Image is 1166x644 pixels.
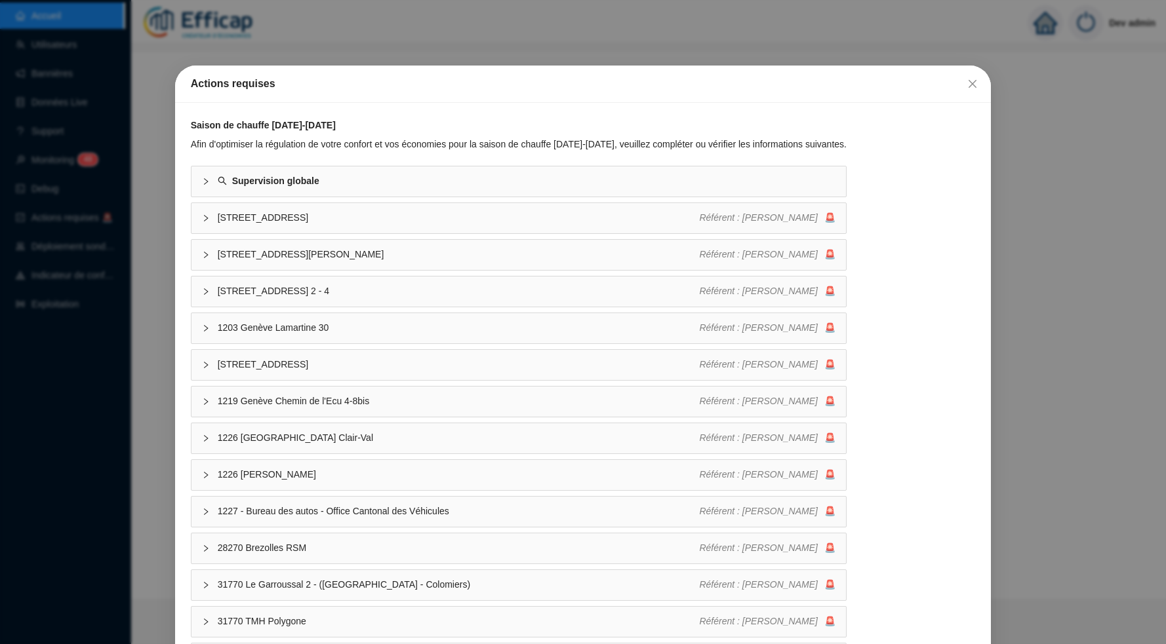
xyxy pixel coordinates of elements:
span: 1226 [PERSON_NAME] [218,468,700,482]
div: [STREET_ADDRESS] 2 - 4Référent : [PERSON_NAME]🚨 [191,276,846,307]
span: [STREET_ADDRESS] 2 - 4 [218,284,700,298]
div: 1203 Genève Lamartine 30Référent : [PERSON_NAME]🚨 [191,313,846,343]
span: Référent : [PERSON_NAME] [699,359,818,369]
div: 1226 [GEOGRAPHIC_DATA] Clair-ValRéférent : [PERSON_NAME]🚨 [191,423,846,453]
span: collapsed [202,618,210,626]
div: 1227 - Bureau des autos - Office Cantonal des VéhiculesRéférent : [PERSON_NAME]🚨 [191,497,846,527]
div: 🚨 [699,431,835,445]
div: 🚨 [699,615,835,628]
div: 🚨 [699,211,835,225]
span: [STREET_ADDRESS] [218,211,700,225]
strong: Supervision globale [232,176,319,186]
span: [STREET_ADDRESS] [218,358,700,371]
span: collapsed [202,581,210,589]
strong: Saison de chauffe [DATE]-[DATE] [191,120,336,130]
span: collapsed [202,214,210,222]
span: collapsed [202,508,210,516]
div: [STREET_ADDRESS]Référent : [PERSON_NAME]🚨 [191,203,846,233]
span: Référent : [PERSON_NAME] [699,616,818,626]
div: 🚨 [699,541,835,555]
span: collapsed [202,398,210,406]
div: 🚨 [699,578,835,592]
div: Supervision globale [191,166,846,197]
span: collapsed [202,324,210,332]
span: [STREET_ADDRESS][PERSON_NAME] [218,248,700,261]
div: 31770 Le Garroussal 2 - ([GEOGRAPHIC_DATA] - Colomiers)Référent : [PERSON_NAME]🚨 [191,570,846,600]
span: collapsed [202,251,210,259]
span: Référent : [PERSON_NAME] [699,396,818,406]
div: 1219 Genève Chemin de l'Ecu 4-8bisRéférent : [PERSON_NAME]🚨 [191,387,846,417]
span: Référent : [PERSON_NAME] [699,432,818,443]
div: 🚨 [699,468,835,482]
span: search [218,176,227,185]
span: Référent : [PERSON_NAME] [699,506,818,516]
div: 28270 Brezolles RSMRéférent : [PERSON_NAME]🚨 [191,533,846,563]
div: 1226 [PERSON_NAME]Référent : [PERSON_NAME]🚨 [191,460,846,490]
div: Afin d'optimiser la régulation de votre confort et vos économies pour la saison de chauffe [DATE]... [191,138,847,151]
span: collapsed [202,288,210,295]
span: Référent : [PERSON_NAME] [699,249,818,259]
span: 1219 Genève Chemin de l'Ecu 4-8bis [218,394,700,408]
button: Close [962,73,983,94]
span: 31770 Le Garroussal 2 - ([GEOGRAPHIC_DATA] - Colomiers) [218,578,700,592]
div: 🚨 [699,284,835,298]
span: Référent : [PERSON_NAME] [699,469,818,480]
span: collapsed [202,434,210,442]
div: 🚨 [699,321,835,335]
div: 31770 TMH PolygoneRéférent : [PERSON_NAME]🚨 [191,607,846,637]
div: Actions requises [191,76,976,92]
div: 🚨 [699,248,835,261]
div: [STREET_ADDRESS]Référent : [PERSON_NAME]🚨 [191,350,846,380]
div: 🚨 [699,358,835,371]
span: collapsed [202,178,210,185]
span: Fermer [962,79,983,89]
span: Référent : [PERSON_NAME] [699,542,818,553]
span: collapsed [202,361,210,369]
span: 1226 [GEOGRAPHIC_DATA] Clair-Val [218,431,700,445]
span: collapsed [202,544,210,552]
span: 1203 Genève Lamartine 30 [218,321,700,335]
div: 🚨 [699,504,835,518]
span: 1227 - Bureau des autos - Office Cantonal des Véhicules [218,504,700,518]
span: close [967,79,978,89]
span: Référent : [PERSON_NAME] [699,212,818,223]
span: collapsed [202,471,210,479]
div: 🚨 [699,394,835,408]
span: Référent : [PERSON_NAME] [699,322,818,333]
span: Référent : [PERSON_NAME] [699,286,818,296]
span: 28270 Brezolles RSM [218,541,700,555]
span: 31770 TMH Polygone [218,615,700,628]
span: Référent : [PERSON_NAME] [699,579,818,590]
div: [STREET_ADDRESS][PERSON_NAME]Référent : [PERSON_NAME]🚨 [191,240,846,270]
